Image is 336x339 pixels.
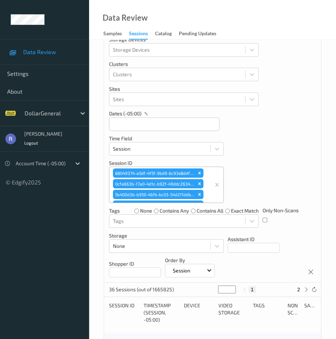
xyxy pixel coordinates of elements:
[231,207,259,214] label: exact match
[253,302,283,323] div: Tags
[109,302,139,323] div: Session ID
[228,236,280,243] p: Assistant ID
[109,85,259,93] p: Sites
[109,286,174,293] p: 36 Sessions (out of 1665825)
[140,207,152,214] label: none
[155,30,172,39] div: Catalog
[288,302,299,323] div: Non Scans
[113,168,196,178] div: 88049374-a5df-4f5f-9bd9-6c93e8ddf5e1
[103,29,129,39] a: Samples
[165,257,215,264] p: Order By
[218,302,248,323] div: Video Storage
[113,179,196,188] div: 0cfa663b-17a0-4d1c-b92f-49ddc2634d7f
[113,190,196,199] div: 5b400d3b-b959-46fb-bc03-54d211ddb454
[160,207,189,214] label: contains any
[109,135,224,142] p: Time Field
[113,200,196,210] div: 3da344b1-eea8-4bf4-af05-9a947e0e07cf
[170,267,193,274] p: Session
[109,110,141,117] p: dates (-05:00)
[196,200,203,210] div: Remove 3da344b1-eea8-4bf4-af05-9a947e0e07cf
[295,286,302,293] button: 2
[249,286,256,293] button: 1
[179,29,223,39] a: Pending Updates
[179,30,216,39] div: Pending Updates
[263,207,299,214] p: Only Non-Scans
[109,61,259,68] p: Clusters
[304,302,316,323] div: Samples
[196,168,203,178] div: Remove 88049374-a5df-4f5f-9bd9-6c93e8ddf5e1
[129,29,155,40] a: Sessions
[155,29,179,39] a: Catalog
[196,179,203,188] div: Remove 0cfa663b-17a0-4d1c-b92f-49ddc2634d7f
[109,260,161,267] p: Shopper ID
[109,207,120,214] p: Tags
[103,14,148,21] div: Data Review
[144,302,179,323] div: Timestamp (Session, -05:00)
[109,232,224,239] p: Storage
[109,160,224,167] p: Session ID
[196,190,203,199] div: Remove 5b400d3b-b959-46fb-bc03-54d211ddb454
[184,302,213,323] div: Device
[129,30,148,40] div: Sessions
[103,30,122,39] div: Samples
[197,207,223,214] label: contains all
